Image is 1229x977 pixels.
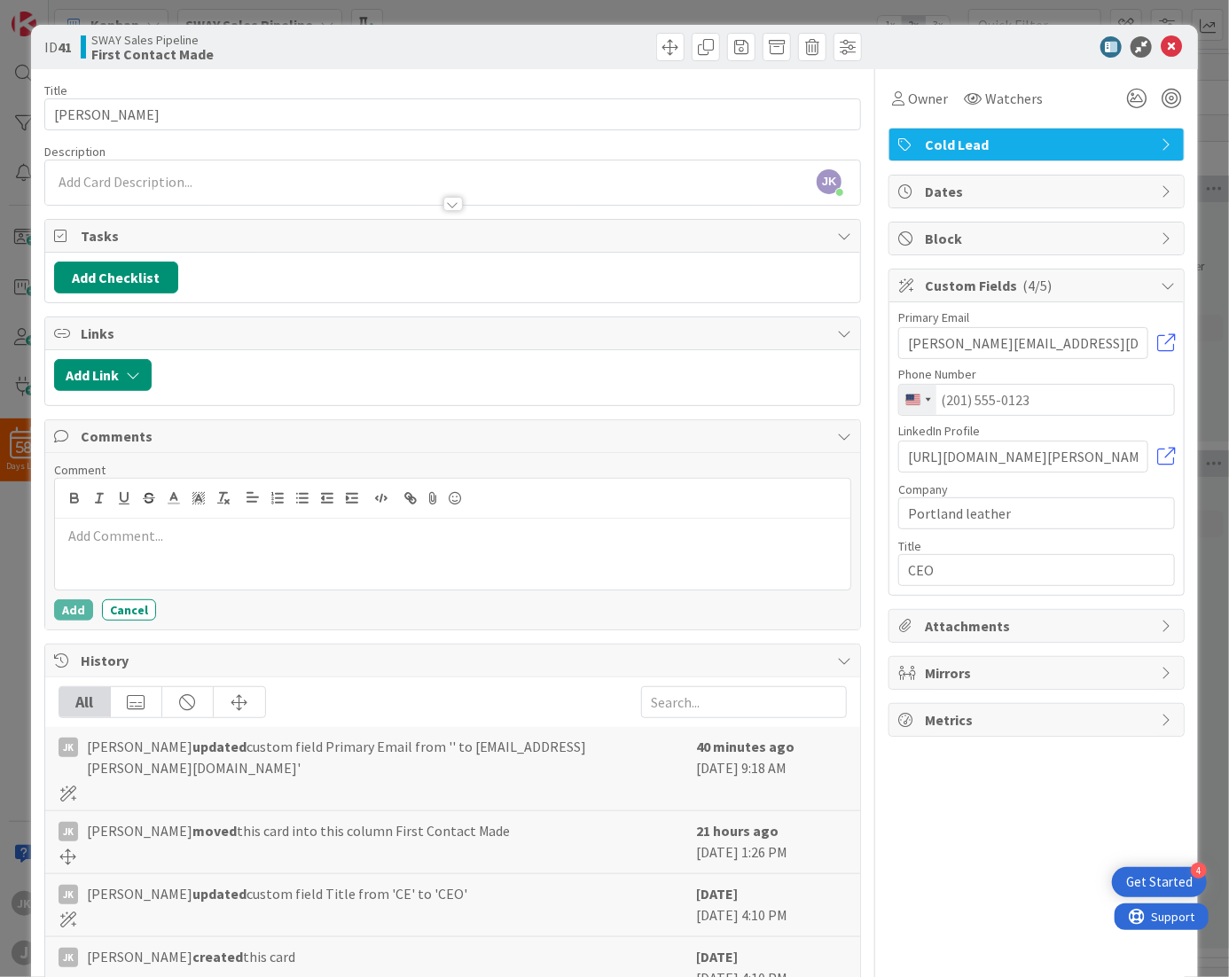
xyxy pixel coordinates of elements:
span: Dates [925,181,1152,202]
span: Metrics [925,709,1152,731]
span: Attachments [925,615,1152,637]
span: Comments [81,426,829,447]
button: Selected country [899,385,936,415]
span: Tasks [81,225,829,246]
div: Phone Number [898,368,1175,380]
label: Title [898,538,921,554]
span: Watchers [985,88,1043,109]
span: [PERSON_NAME] this card [87,946,295,967]
input: (201) 555-0123 [898,384,1175,416]
span: Links [81,323,829,344]
div: [DATE] 1:26 PM [696,820,847,864]
span: JK [817,169,842,194]
label: Company [898,481,948,497]
input: type card name here... [44,98,862,130]
div: JK [59,738,78,757]
b: updated [192,738,247,755]
div: Get Started [1126,873,1193,891]
span: SWAY Sales Pipeline [91,33,214,47]
span: [PERSON_NAME] custom field Primary Email from '' to [EMAIL_ADDRESS][PERSON_NAME][DOMAIN_NAME]' [87,736,688,778]
div: All [59,687,111,717]
span: Support [37,3,81,24]
b: created [192,948,243,965]
button: Add Checklist [54,262,178,293]
label: Title [44,82,67,98]
div: JK [59,948,78,967]
button: Cancel [102,599,156,621]
span: History [81,650,829,671]
div: Primary Email [898,311,1175,324]
span: Custom Fields [925,275,1152,296]
span: Cold Lead [925,134,1152,155]
b: 41 [58,38,72,56]
b: moved [192,822,237,840]
span: Owner [908,88,948,109]
button: Add [54,599,93,621]
div: Open Get Started checklist, remaining modules: 4 [1112,867,1207,897]
span: ID [44,36,72,58]
div: [DATE] 4:10 PM [696,883,847,927]
span: [PERSON_NAME] this card into this column First Contact Made [87,820,511,841]
span: Description [44,144,106,160]
b: 40 minutes ago [696,738,795,755]
input: Search... [641,686,847,718]
span: Comment [54,462,106,478]
div: LinkedIn Profile [898,425,1175,437]
b: First Contact Made [91,47,214,61]
button: Add Link [54,359,152,391]
span: ( 4/5 ) [1022,277,1052,294]
b: 21 hours ago [696,822,779,840]
b: [DATE] [696,885,738,903]
span: Mirrors [925,662,1152,684]
span: Block [925,228,1152,249]
b: [DATE] [696,948,738,965]
b: updated [192,885,247,903]
div: [DATE] 9:18 AM [696,736,847,801]
div: JK [59,885,78,904]
div: JK [59,822,78,841]
span: [PERSON_NAME] custom field Title from 'CE' to 'CEO' [87,883,467,904]
div: 4 [1191,863,1207,879]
